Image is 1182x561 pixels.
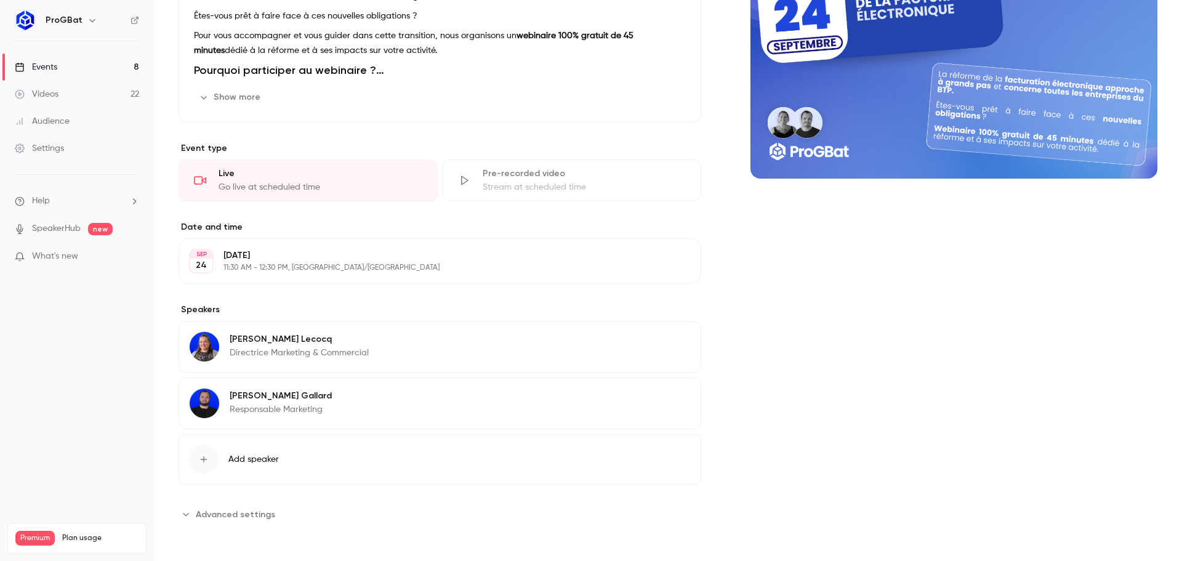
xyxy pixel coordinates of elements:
[230,390,332,402] p: [PERSON_NAME] Gallard
[228,453,279,466] span: Add speaker
[179,504,701,524] section: Advanced settings
[179,504,283,524] button: Advanced settings
[483,167,686,180] div: Pre-recorded video
[223,249,636,262] p: [DATE]
[219,167,422,180] div: Live
[88,223,113,235] span: new
[443,159,702,201] div: Pre-recorded videoStream at scheduled time
[179,377,701,429] div: Charles Gallard[PERSON_NAME] GallardResponsable Marketing
[190,389,219,418] img: Charles Gallard
[194,9,686,23] p: Êtes-vous prêt à faire face à ces nouvelles obligations ?
[32,250,78,263] span: What's new
[179,159,438,201] div: LiveGo live at scheduled time
[179,321,701,373] div: Elodie Lecocq[PERSON_NAME] LecocqDirectrice Marketing & Commercial
[190,250,212,259] div: SEP
[196,508,275,521] span: Advanced settings
[179,304,701,316] label: Speakers
[230,403,332,416] p: Responsable Marketing
[219,181,422,193] div: Go live at scheduled time
[15,61,57,73] div: Events
[15,115,70,127] div: Audience
[46,14,82,26] h6: ProGBat
[194,87,268,107] button: Show more
[32,195,50,208] span: Help
[179,434,701,485] button: Add speaker
[483,181,686,193] div: Stream at scheduled time
[124,251,139,262] iframe: Noticeable Trigger
[190,332,219,361] img: Elodie Lecocq
[179,142,701,155] p: Event type
[62,533,139,543] span: Plan usage
[15,88,58,100] div: Videos
[179,221,701,233] label: Date and time
[230,333,369,345] p: [PERSON_NAME] Lecocq
[15,142,64,155] div: Settings
[194,28,686,58] p: Pour vous accompagner et vous guider dans cette transition, nous organisons un dédié à la réforme...
[15,195,139,208] li: help-dropdown-opener
[223,263,636,273] p: 11:30 AM - 12:30 PM, [GEOGRAPHIC_DATA]/[GEOGRAPHIC_DATA]
[15,531,55,546] span: Premium
[196,259,207,272] p: 24
[32,222,81,235] a: SpeakerHub
[194,63,686,78] h1: Pourquoi participer au webinaire ?
[230,347,369,359] p: Directrice Marketing & Commercial
[15,10,35,30] img: ProGBat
